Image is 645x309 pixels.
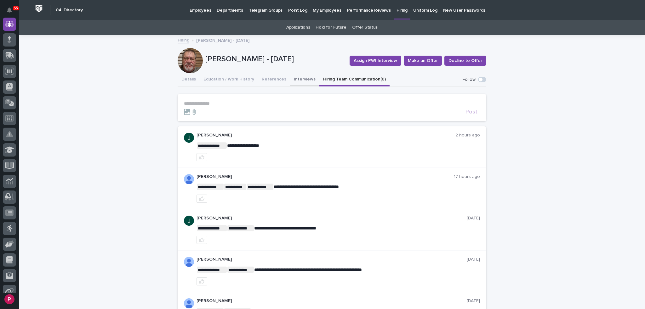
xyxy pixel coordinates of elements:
[3,4,16,17] button: Notifications
[196,36,249,43] p: [PERSON_NAME] - [DATE]
[184,216,194,226] img: AATXAJzKHBjIVkmOEWMd7CrWKgKOc1AT7c5NBq-GLKw_=s96-c
[463,77,476,82] p: Follow
[197,216,467,221] p: [PERSON_NAME]
[184,298,194,308] img: AOh14GiWKAYVPIbfHyIkyvX2hiPF8_WCcz-HU3nlZscn=s96-c
[14,6,18,10] p: 55
[205,55,345,64] p: [PERSON_NAME] - [DATE]
[316,20,346,35] a: Hold for Future
[354,58,397,64] span: Assign PWI Interview
[350,56,401,66] button: Assign PWI Interview
[197,257,467,262] p: [PERSON_NAME]
[197,236,207,244] button: like this post
[178,36,189,43] a: Hiring
[8,8,16,18] div: Notifications55
[467,216,480,221] p: [DATE]
[184,174,194,184] img: AOh14GiWKAYVPIbfHyIkyvX2hiPF8_WCcz-HU3nlZscn=s96-c
[467,257,480,262] p: [DATE]
[33,3,45,14] img: Workspace Logo
[178,73,200,86] button: Details
[352,20,378,35] a: Offer Status
[455,133,480,138] p: 2 hours ago
[467,298,480,304] p: [DATE]
[197,153,207,161] button: like this post
[454,174,480,179] p: 17 hours ago
[200,73,258,86] button: Education / Work History
[184,133,194,143] img: AATXAJzKHBjIVkmOEWMd7CrWKgKOc1AT7c5NBq-GLKw_=s96-c
[197,174,454,179] p: [PERSON_NAME]
[290,73,319,86] button: Interviews
[197,133,455,138] p: [PERSON_NAME]
[197,298,467,304] p: [PERSON_NAME]
[56,8,83,13] h2: 04. Directory
[258,73,290,86] button: References
[184,257,194,267] img: ALV-UjUZy3ce35tRQey3P2ObHkW27W98kYzo1LCz1p16XcY44cYu2Hc71fZ90dz-OcHAfTH67Bsw25TGrptjAgZ7aIJkAMgAP...
[465,109,477,115] span: Post
[3,293,16,306] button: users-avatar
[197,277,207,285] button: like this post
[197,195,207,203] button: like this post
[463,109,480,115] button: Post
[408,58,438,64] span: Make an Offer
[444,56,486,66] button: Decline to Offer
[404,56,442,66] button: Make an Offer
[319,73,390,86] button: Hiring Team Communication (6)
[448,58,482,64] span: Decline to Offer
[286,20,310,35] a: Applications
